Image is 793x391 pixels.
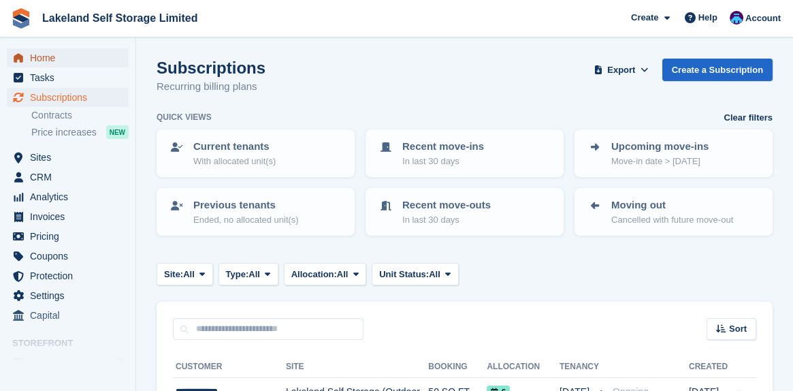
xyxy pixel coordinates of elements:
[560,356,607,378] th: Tenancy
[31,125,129,140] a: Price increases NEW
[402,139,484,155] p: Recent move-ins
[11,8,31,29] img: stora-icon-8386f47178a22dfd0bd8f6a31ec36ba5ce8667c1dd55bd0f319d3a0aa187defe.svg
[7,88,129,107] a: menu
[30,227,112,246] span: Pricing
[7,207,129,226] a: menu
[30,68,112,87] span: Tasks
[402,198,491,213] p: Recent move-outs
[12,337,135,350] span: Storefront
[30,48,112,67] span: Home
[745,12,781,25] span: Account
[611,213,733,227] p: Cancelled with future move-out
[31,126,97,139] span: Price increases
[379,268,429,281] span: Unit Status:
[291,268,337,281] span: Allocation:
[611,155,709,168] p: Move-in date > [DATE]
[7,187,129,206] a: menu
[402,155,484,168] p: In last 30 days
[30,168,112,187] span: CRM
[193,139,276,155] p: Current tenants
[7,148,129,167] a: menu
[226,268,249,281] span: Type:
[37,7,204,29] a: Lakeland Self Storage Limited
[7,168,129,187] a: menu
[7,227,129,246] a: menu
[367,189,562,234] a: Recent move-outs In last 30 days
[193,155,276,168] p: With allocated unit(s)
[367,131,562,176] a: Recent move-ins In last 30 days
[30,207,112,226] span: Invoices
[611,198,733,213] p: Moving out
[607,63,635,77] span: Export
[284,263,367,285] button: Allocation: All
[662,59,773,81] a: Create a Subscription
[7,247,129,266] a: menu
[157,79,265,95] p: Recurring billing plans
[337,268,349,281] span: All
[689,356,728,378] th: Created
[576,131,771,176] a: Upcoming move-ins Move-in date > [DATE]
[7,48,129,67] a: menu
[164,268,183,281] span: Site:
[157,111,212,123] h6: Quick views
[372,263,458,285] button: Unit Status: All
[106,125,129,139] div: NEW
[157,263,213,285] button: Site: All
[428,356,487,378] th: Booking
[30,286,112,305] span: Settings
[611,139,709,155] p: Upcoming move-ins
[7,68,129,87] a: menu
[730,11,743,25] img: David Dickson
[698,11,717,25] span: Help
[157,59,265,77] h1: Subscriptions
[729,322,747,336] span: Sort
[7,266,129,285] a: menu
[30,266,112,285] span: Protection
[30,306,112,325] span: Capital
[402,213,491,227] p: In last 30 days
[112,355,129,371] a: Preview store
[30,354,112,373] span: Booking Portal
[193,198,299,213] p: Previous tenants
[183,268,195,281] span: All
[158,189,353,234] a: Previous tenants Ended, no allocated unit(s)
[248,268,260,281] span: All
[30,247,112,266] span: Coupons
[158,131,353,176] a: Current tenants With allocated unit(s)
[30,148,112,167] span: Sites
[219,263,278,285] button: Type: All
[592,59,651,81] button: Export
[193,213,299,227] p: Ended, no allocated unit(s)
[7,286,129,305] a: menu
[7,354,129,373] a: menu
[631,11,658,25] span: Create
[173,356,286,378] th: Customer
[487,356,560,378] th: Allocation
[286,356,428,378] th: Site
[429,268,440,281] span: All
[724,111,773,125] a: Clear filters
[31,109,129,122] a: Contracts
[30,88,112,107] span: Subscriptions
[30,187,112,206] span: Analytics
[576,189,771,234] a: Moving out Cancelled with future move-out
[7,306,129,325] a: menu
